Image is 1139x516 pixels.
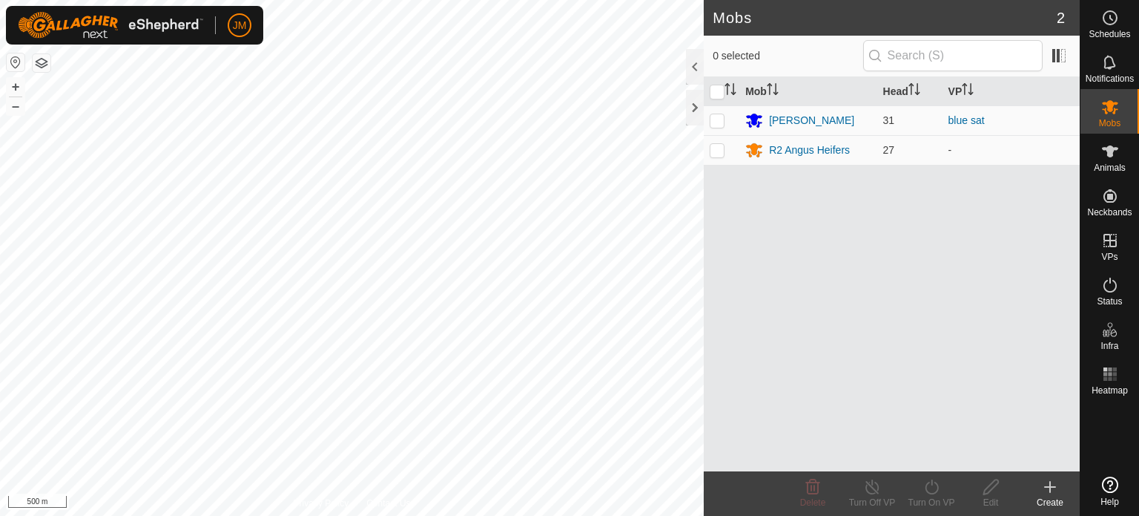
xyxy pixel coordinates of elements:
span: Notifications [1086,74,1134,83]
button: Map Layers [33,54,50,72]
h2: Mobs [713,9,1057,27]
span: JM [233,18,247,33]
th: Head [877,77,942,106]
span: Mobs [1099,119,1120,128]
th: Mob [739,77,876,106]
span: Animals [1094,163,1126,172]
div: R2 Angus Heifers [769,143,850,158]
div: Create [1020,496,1080,509]
p-sorticon: Activate to sort [724,85,736,97]
span: Help [1100,497,1119,506]
td: - [942,135,1080,165]
span: 2 [1057,7,1065,29]
img: Gallagher Logo [18,12,203,39]
span: VPs [1101,252,1117,261]
span: 27 [883,144,895,156]
span: Neckbands [1087,208,1132,217]
div: Turn On VP [902,496,961,509]
span: 31 [883,114,895,126]
span: 0 selected [713,48,862,64]
p-sorticon: Activate to sort [767,85,779,97]
a: Privacy Policy [294,497,349,510]
div: Edit [961,496,1020,509]
p-sorticon: Activate to sort [908,85,920,97]
span: Status [1097,297,1122,306]
a: blue sat [948,114,985,126]
input: Search (S) [863,40,1043,71]
span: Delete [800,497,826,508]
p-sorticon: Activate to sort [962,85,974,97]
span: Infra [1100,342,1118,350]
span: Heatmap [1092,386,1128,395]
div: Turn Off VP [842,496,902,509]
button: + [7,78,24,96]
button: – [7,97,24,115]
div: [PERSON_NAME] [769,113,854,128]
a: Help [1080,471,1139,512]
th: VP [942,77,1080,106]
a: Contact Us [366,497,410,510]
button: Reset Map [7,53,24,71]
span: Schedules [1089,30,1130,39]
